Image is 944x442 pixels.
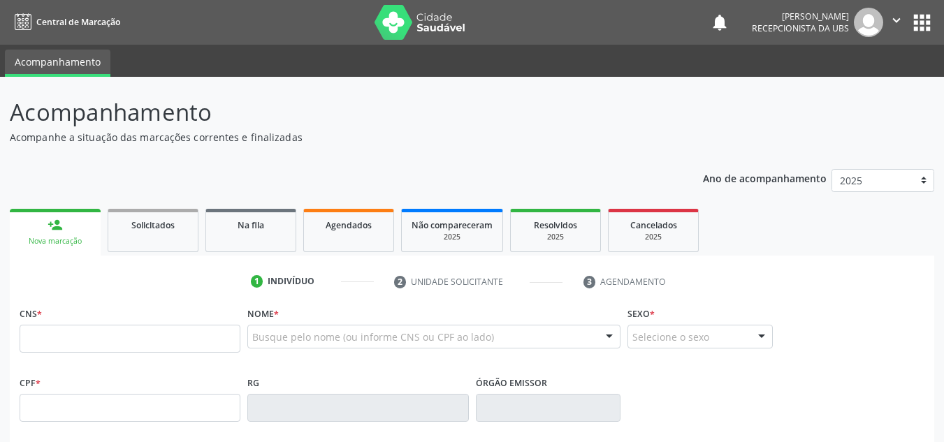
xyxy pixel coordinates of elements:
p: Ano de acompanhamento [703,169,827,186]
button:  [883,8,910,37]
label: Sexo [627,303,655,325]
div: Indivíduo [268,275,314,288]
div: 2025 [618,232,688,242]
label: RG [247,372,259,394]
div: person_add [48,217,63,233]
span: Recepcionista da UBS [752,22,849,34]
label: CNS [20,303,42,325]
label: CPF [20,372,41,394]
span: Resolvidos [534,219,577,231]
a: Acompanhamento [5,50,110,77]
div: 1 [251,275,263,288]
span: Não compareceram [412,219,493,231]
span: Cancelados [630,219,677,231]
span: Busque pelo nome (ou informe CNS ou CPF ao lado) [252,330,494,344]
label: Nome [247,303,279,325]
i:  [889,13,904,28]
span: Na fila [238,219,264,231]
span: Selecione o sexo [632,330,709,344]
p: Acompanhamento [10,95,657,130]
img: img [854,8,883,37]
span: Central de Marcação [36,16,120,28]
span: Agendados [326,219,372,231]
div: [PERSON_NAME] [752,10,849,22]
label: Órgão emissor [476,372,547,394]
button: notifications [710,13,729,32]
p: Acompanhe a situação das marcações correntes e finalizadas [10,130,657,145]
a: Central de Marcação [10,10,120,34]
button: apps [910,10,934,35]
span: Solicitados [131,219,175,231]
div: 2025 [521,232,590,242]
div: Nova marcação [20,236,91,246]
div: 2025 [412,232,493,242]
